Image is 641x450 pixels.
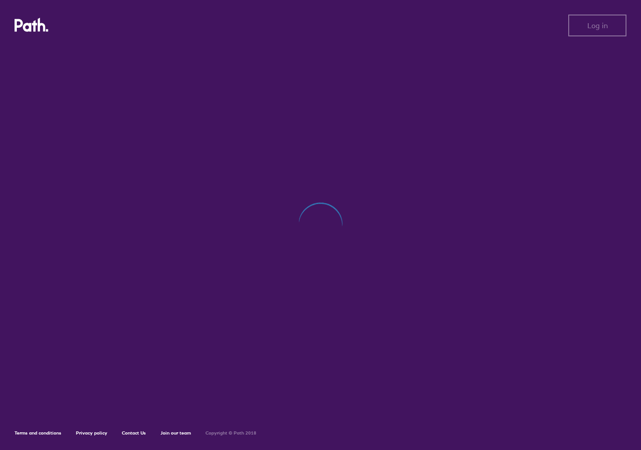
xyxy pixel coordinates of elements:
[122,430,146,436] a: Contact Us
[568,15,626,36] button: Log in
[160,430,191,436] a: Join our team
[587,21,608,30] span: Log in
[205,430,256,436] h6: Copyright © Path 2018
[76,430,107,436] a: Privacy policy
[15,430,61,436] a: Terms and conditions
